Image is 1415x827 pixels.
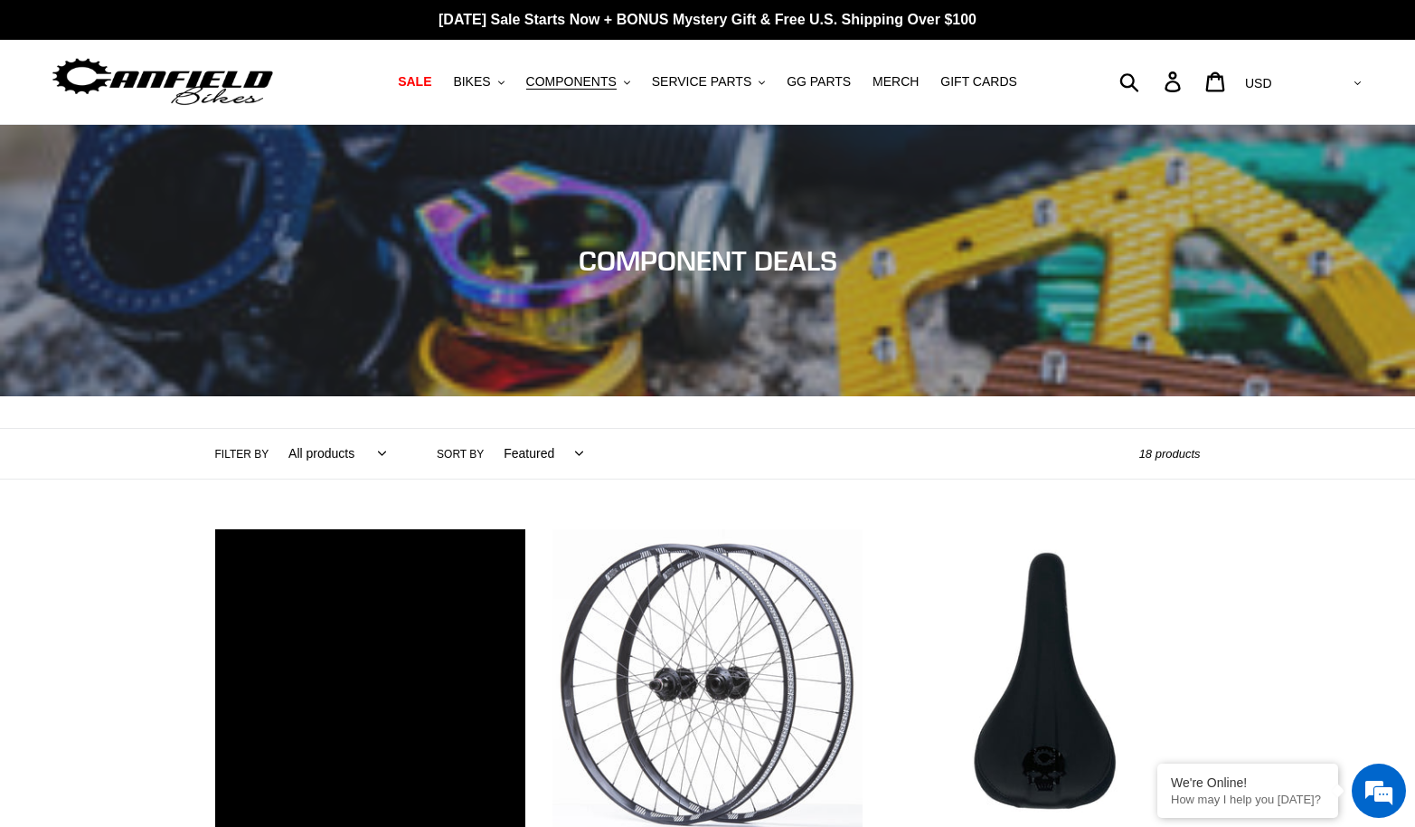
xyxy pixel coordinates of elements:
label: Sort by [437,446,484,462]
a: GG PARTS [778,70,860,94]
a: MERCH [863,70,928,94]
div: We're Online! [1171,775,1325,790]
img: Canfield Bikes [50,53,276,110]
span: COMPONENTS [526,74,617,90]
span: COMPONENT DEALS [579,244,837,277]
a: SALE [389,70,440,94]
button: COMPONENTS [517,70,639,94]
span: SALE [398,74,431,90]
button: BIKES [444,70,513,94]
input: Search [1129,62,1175,101]
span: SERVICE PARTS [652,74,751,90]
span: 18 products [1139,447,1201,461]
button: SERVICE PARTS [643,70,774,94]
span: GIFT CARDS [940,74,1017,90]
span: BIKES [453,74,490,90]
span: MERCH [873,74,919,90]
span: GG PARTS [787,74,851,90]
a: GIFT CARDS [931,70,1026,94]
p: How may I help you today? [1171,793,1325,806]
label: Filter by [215,446,269,462]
